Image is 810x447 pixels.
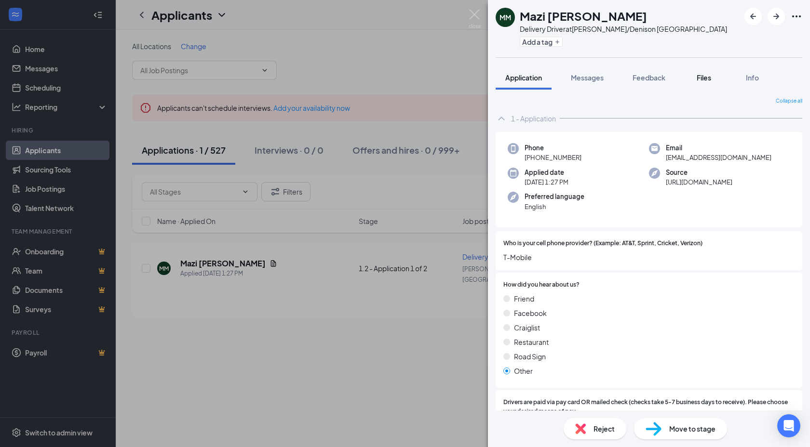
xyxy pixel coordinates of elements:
svg: ChevronUp [496,113,507,124]
button: ArrowRight [768,8,785,25]
span: Road Sign [514,351,546,362]
button: PlusAdd a tag [520,37,563,47]
svg: ArrowRight [770,11,782,22]
span: Applied date [525,168,568,177]
svg: ArrowLeftNew [747,11,759,22]
span: Craiglist [514,322,540,333]
span: Restaurant [514,337,549,347]
span: [DATE] 1:27 PM [525,177,568,187]
span: Files [697,73,711,82]
span: Drivers are paid via pay card OR mailed check (checks take 5-7 business days to receive). Please ... [503,398,795,416]
span: Facebook [514,308,547,318]
svg: Plus [554,39,560,45]
span: Move to stage [669,423,715,434]
span: [URL][DOMAIN_NAME] [666,177,732,187]
span: T-Mobile [503,252,795,263]
div: Open Intercom Messenger [777,414,800,437]
span: How did you hear about us? [503,280,580,289]
span: Who is your cell phone provider? (Example: AT&T, Sprint, Cricket, Verizon) [503,239,702,248]
span: Info [746,73,759,82]
span: Collapse all [776,97,802,105]
span: Friend [514,293,534,304]
span: [EMAIL_ADDRESS][DOMAIN_NAME] [666,153,771,162]
svg: Ellipses [791,11,802,22]
span: Source [666,168,732,177]
span: [PHONE_NUMBER] [525,153,581,162]
div: MM [499,13,511,22]
span: Preferred language [525,192,584,201]
div: 1 - Application [511,114,556,123]
span: English [525,202,584,211]
span: Email [666,143,771,153]
span: Other [514,366,533,376]
h1: Mazi [PERSON_NAME] [520,8,647,24]
span: Phone [525,143,581,153]
span: Application [505,73,542,82]
button: ArrowLeftNew [744,8,762,25]
span: Reject [594,423,615,434]
div: Delivery Driver at [PERSON_NAME]/Denison [GEOGRAPHIC_DATA] [520,24,727,34]
span: Messages [571,73,604,82]
span: Feedback [633,73,665,82]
